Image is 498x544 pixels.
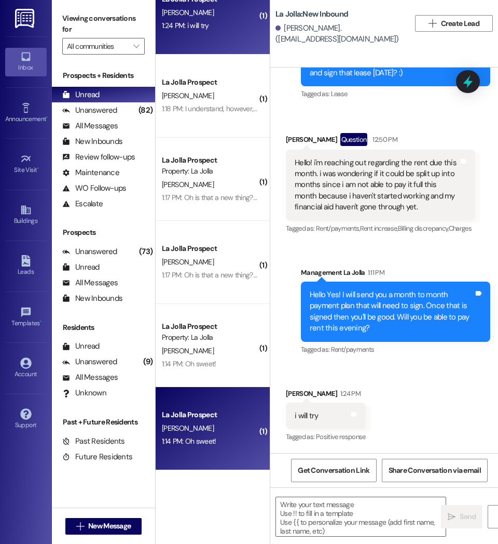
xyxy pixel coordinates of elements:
div: Management La Jolla [301,267,490,282]
span: Get Conversation Link [298,465,369,476]
div: La Jolla Prospect [162,243,258,254]
div: 1:11 PM [365,267,384,278]
span: [PERSON_NAME] [162,8,214,17]
span: Charges [449,224,472,233]
div: (73) [136,244,155,260]
div: Residents [52,322,155,333]
div: 1:24 PM: i will try [162,21,209,30]
span: • [46,114,48,121]
span: Positive response [316,432,366,441]
div: All Messages [62,277,118,288]
div: La Jolla Prospect [162,409,258,420]
button: Create Lead [415,15,493,32]
div: (9) [141,354,155,370]
div: La Jolla Prospect [162,77,258,88]
label: Viewing conversations for [62,10,145,38]
a: Support [5,405,47,433]
div: Unread [62,341,100,352]
div: Tagged as: [286,221,475,236]
button: Get Conversation Link [291,459,376,482]
span: Billing discrepancy , [398,224,449,233]
div: All Messages [62,121,118,131]
button: Share Conversation via email [382,459,488,482]
div: Unanswered [62,246,117,257]
i:  [428,19,436,28]
span: [PERSON_NAME] [162,91,214,100]
a: Site Visit • [5,150,47,178]
div: La Jolla Prospect [162,155,258,166]
span: Lease [331,89,348,98]
i:  [76,522,84,530]
span: • [40,318,41,325]
span: Rent/payments , [316,224,360,233]
span: New Message [88,521,131,532]
div: All Messages [62,372,118,383]
div: Prospects + Residents [52,70,155,81]
div: 12:50 PM [370,134,397,145]
span: [PERSON_NAME] [162,180,214,189]
div: Unanswered [62,356,117,367]
button: New Message [65,518,142,535]
div: Unread [62,262,100,273]
span: Rent increase , [360,224,398,233]
button: Send [441,505,482,528]
div: 1:14 PM: Oh sweet! [162,359,216,368]
div: Tagged as: [301,86,490,101]
div: Prospects [52,227,155,238]
div: Maintenance [62,167,119,178]
div: Past + Future Residents [52,417,155,428]
b: La Jolla: New Inbound [275,9,348,20]
div: Property: La Jolla [162,166,258,177]
span: [PERSON_NAME] [162,257,214,267]
div: Past Residents [62,436,125,447]
div: 1:24 PM [338,388,361,399]
span: Send [460,511,476,522]
div: i will try [295,410,319,421]
div: Question [340,133,368,146]
input: All communities [67,38,128,55]
a: Account [5,354,47,382]
i:  [448,513,455,521]
div: Escalate [62,198,103,209]
div: Tagged as: [301,342,490,357]
div: Unanswered [62,105,117,116]
span: [PERSON_NAME] [162,423,214,433]
div: (82) [136,102,155,118]
div: Hello [PERSON_NAME] would you be able to log in and sign that lease [DATE]? :) [310,56,474,78]
a: Leads [5,252,47,280]
div: WO Follow-ups [62,183,126,194]
div: Tagged as: [286,429,366,444]
img: ResiDesk Logo [15,9,36,28]
a: Templates • [5,303,47,331]
div: New Inbounds [62,136,122,147]
span: • [37,165,39,172]
span: Share Conversation via email [389,465,481,476]
a: Buildings [5,201,47,229]
i:  [133,42,139,50]
div: Hello! i'm reaching out regarding the rent due this month. i was wondering if it could be split u... [295,157,459,213]
div: 1:14 PM: Oh sweet! [162,436,216,446]
div: Review follow-ups [62,152,135,163]
div: Future Residents [62,452,132,462]
div: New Inbounds [62,293,122,304]
div: Hello Yes! I will send you a month to month payment plan that will need to sign. Once that is sig... [310,289,474,334]
div: [PERSON_NAME] [286,133,475,150]
div: [PERSON_NAME] [286,388,366,403]
div: Unknown [62,388,106,399]
div: La Jolla Prospect [162,321,258,332]
a: Inbox [5,48,47,76]
span: [PERSON_NAME] [162,346,214,355]
span: Rent/payments [331,345,375,354]
div: [PERSON_NAME]. ([EMAIL_ADDRESS][DOMAIN_NAME]) [275,23,402,45]
div: Property: La Jolla [162,332,258,343]
div: Unread [62,89,100,100]
span: Create Lead [441,18,479,29]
